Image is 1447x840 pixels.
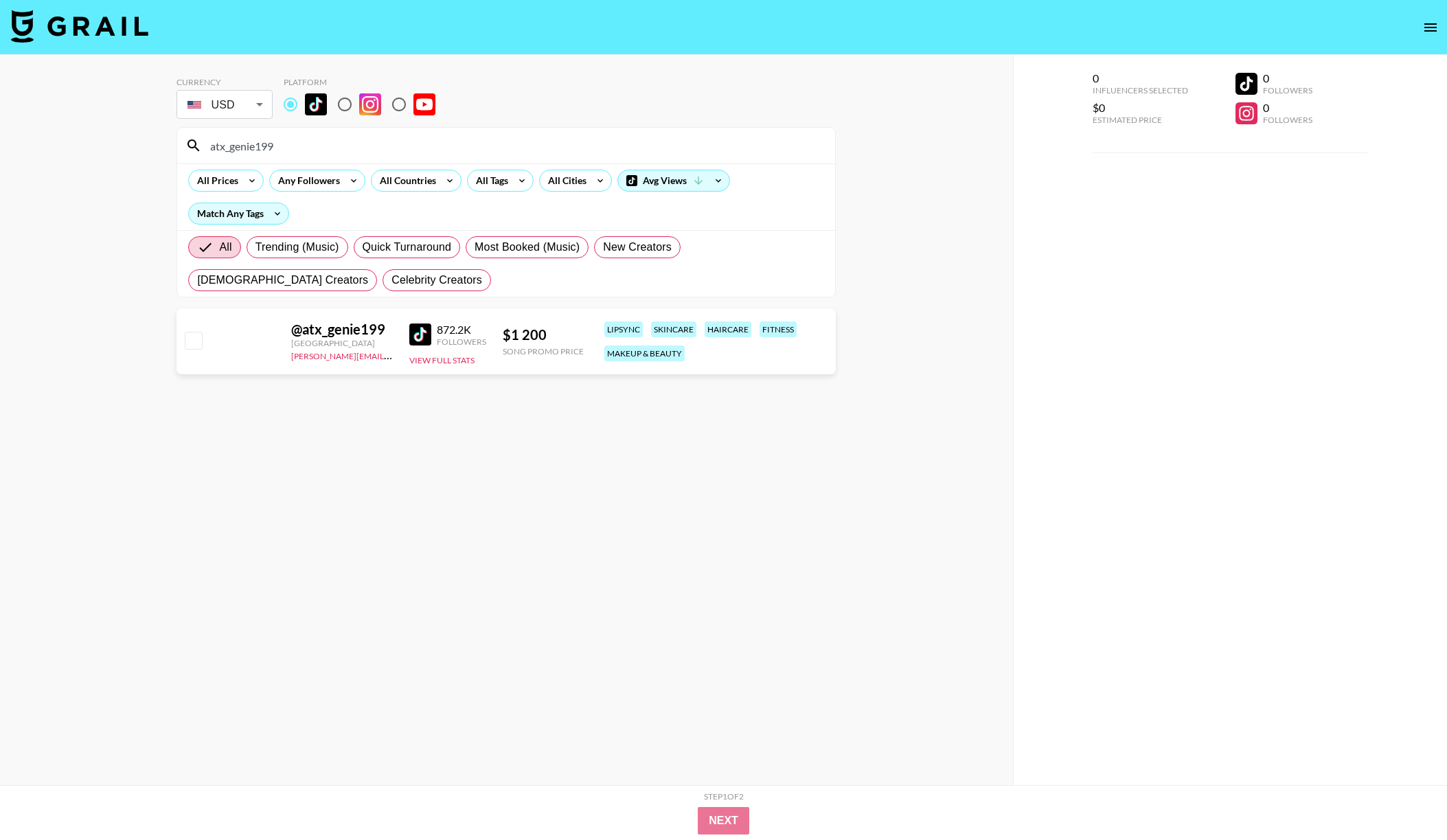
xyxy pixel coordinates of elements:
[176,77,273,87] div: Currency
[1093,85,1188,95] div: Influencers Selected
[540,170,589,191] div: All Cities
[391,272,482,288] span: Celebrity Creators
[468,170,511,191] div: All Tags
[291,338,393,348] div: [GEOGRAPHIC_DATA]
[1263,71,1312,85] div: 0
[704,791,744,802] div: Step 1 of 2
[1263,85,1312,95] div: Followers
[1263,115,1312,125] div: Followers
[760,321,797,337] div: fitness
[1417,14,1444,41] button: open drawer
[603,239,672,256] span: New Creators
[1263,101,1312,115] div: 0
[604,345,685,361] div: makeup & beauty
[291,321,393,338] div: @ atx_genie199
[197,272,368,288] span: [DEMOGRAPHIC_DATA] Creators
[255,239,339,256] span: Trending (Music)
[503,346,584,356] div: Song Promo Price
[305,93,327,115] img: TikTok
[475,239,580,256] span: Most Booked (Music)
[202,135,827,157] input: Search by User Name
[1093,71,1188,85] div: 0
[437,337,486,347] div: Followers
[11,10,148,43] img: Grail Talent
[409,323,431,345] img: TikTok
[1093,115,1188,125] div: Estimated Price
[189,170,241,191] div: All Prices
[651,321,696,337] div: skincare
[372,170,439,191] div: All Countries
[189,203,288,224] div: Match Any Tags
[291,348,494,361] a: [PERSON_NAME][EMAIL_ADDRESS][DOMAIN_NAME]
[179,93,270,117] div: USD
[284,77,446,87] div: Platform
[503,326,584,343] div: $ 1 200
[219,239,231,256] span: All
[698,807,749,835] button: Next
[359,93,381,115] img: Instagram
[618,170,729,191] div: Avg Views
[1093,101,1188,115] div: $0
[409,355,475,365] button: View Full Stats
[604,321,643,337] div: lipsync
[413,93,435,115] img: YouTube
[437,323,486,337] div: 872.2K
[363,239,452,256] span: Quick Turnaround
[270,170,343,191] div: Any Followers
[705,321,751,337] div: haircare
